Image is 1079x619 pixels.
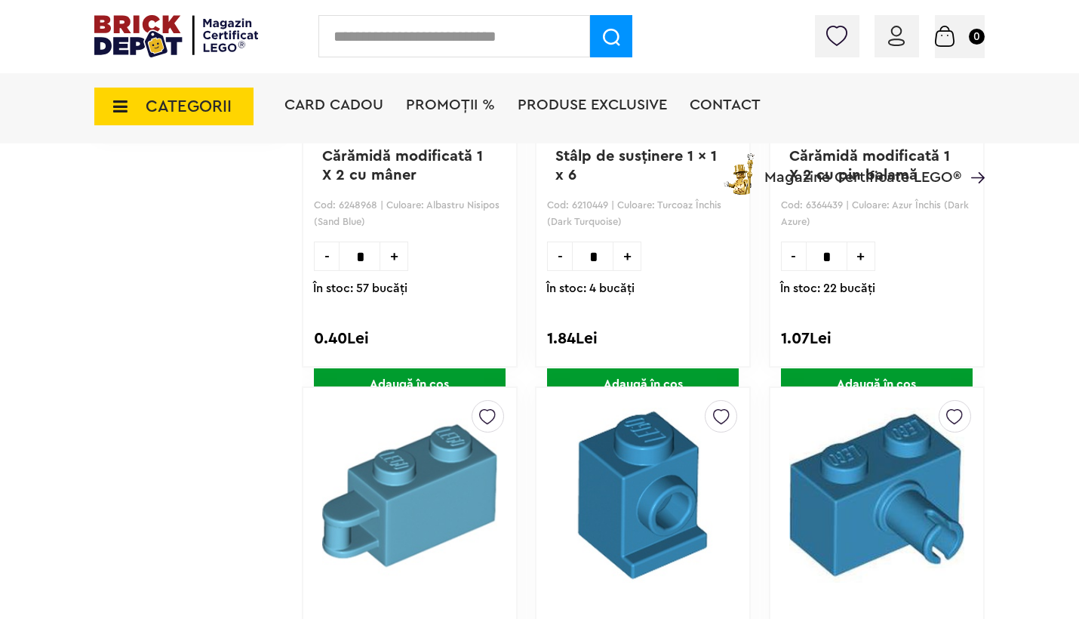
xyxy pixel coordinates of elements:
span: - [781,242,806,271]
span: + [847,242,875,271]
a: Adaugă în coș [770,368,983,401]
img: Cărămidă modificată 1 X 2 cu mâner [322,401,497,590]
span: Adaugă în coș [547,368,739,401]
img: Cărămidă modificată 1 X 2 cu pin [789,401,964,590]
span: În stoc: 57 bucăţi [313,274,526,303]
span: Adaugă în coș [314,368,506,401]
a: Card Cadou [284,97,383,112]
div: 1.84Lei [547,329,739,349]
span: În stoc: 22 bucăţi [780,274,993,303]
div: 1.07Lei [781,329,973,349]
span: + [380,242,408,271]
span: - [314,242,339,271]
p: Cod: 6248968 | Culoare: Albastru Nisipos (Sand Blue) [314,197,506,231]
a: PROMOȚII % [406,97,495,112]
small: 0 [969,29,985,45]
span: Magazine Certificate LEGO® [764,150,961,185]
span: CATEGORII [146,98,232,115]
a: Magazine Certificate LEGO® [961,150,985,165]
div: 0.40Lei [314,329,506,349]
p: Cod: 6210449 | Culoare: Turcoaz Închis (Dark Turquoise) [547,197,739,231]
span: Adaugă în coș [781,368,973,401]
a: Contact [690,97,761,112]
span: + [613,242,641,271]
a: Produse exclusive [518,97,667,112]
span: - [547,242,572,271]
a: Adaugă în coș [536,368,749,401]
a: Adaugă în coș [303,368,516,401]
span: În stoc: 4 bucăţi [546,274,759,303]
img: Cărămidă modificată 1 X 1 [555,401,730,590]
p: Cod: 6364439 | Culoare: Azur Închis (Dark Azure) [781,197,973,231]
